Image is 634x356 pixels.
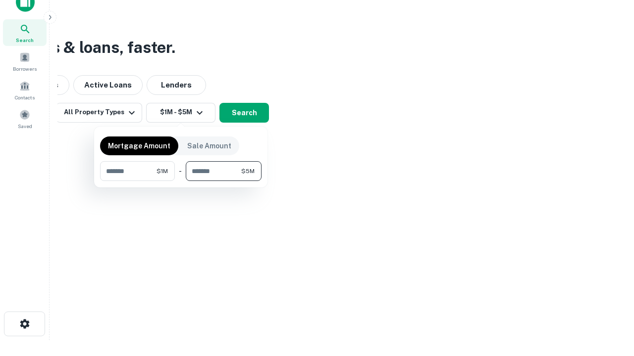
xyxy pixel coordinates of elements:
[187,140,231,151] p: Sale Amount
[584,245,634,293] iframe: Chat Widget
[108,140,170,151] p: Mortgage Amount
[157,167,168,176] span: $1M
[179,161,182,181] div: -
[241,167,255,176] span: $5M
